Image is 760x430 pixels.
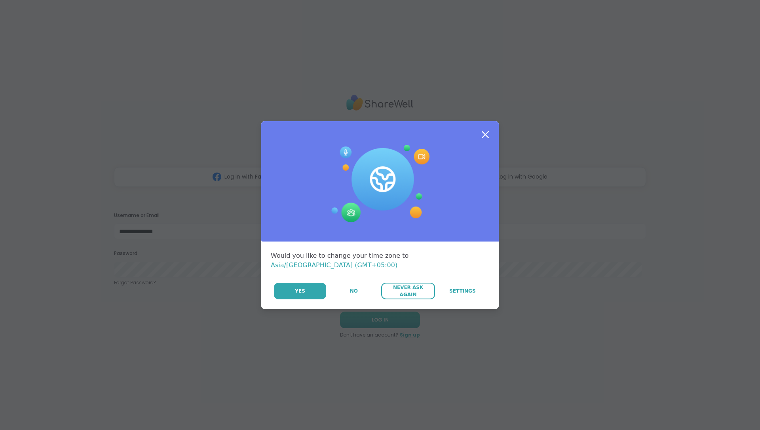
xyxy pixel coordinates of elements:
[271,251,489,270] div: Would you like to change your time zone to
[295,287,305,295] span: Yes
[381,283,435,299] button: Never Ask Again
[327,283,380,299] button: No
[350,287,358,295] span: No
[331,145,429,223] img: Session Experience
[449,287,476,295] span: Settings
[274,283,326,299] button: Yes
[385,284,431,298] span: Never Ask Again
[436,283,489,299] a: Settings
[271,261,397,269] span: Asia/[GEOGRAPHIC_DATA] (GMT+05:00)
